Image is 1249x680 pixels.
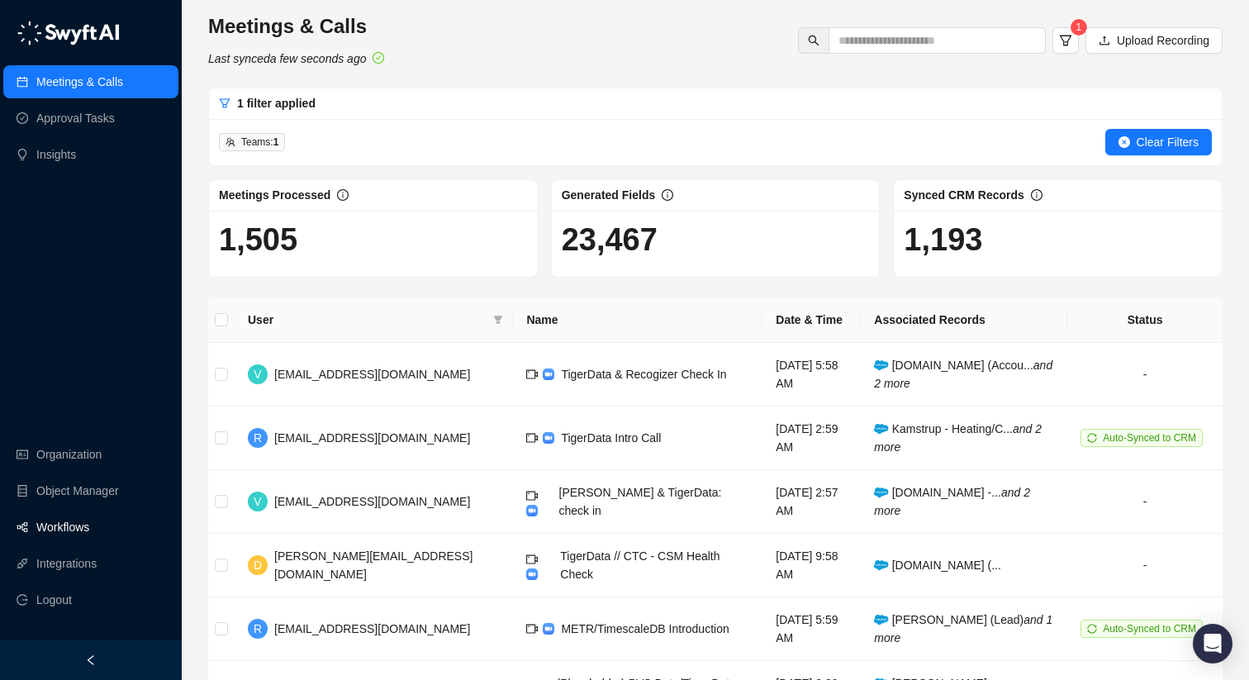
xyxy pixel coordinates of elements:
td: [DATE] 9:58 AM [762,534,861,597]
span: [PERSON_NAME][EMAIL_ADDRESS][DOMAIN_NAME] [274,549,473,581]
td: - [1067,343,1223,407]
span: D [254,556,262,574]
span: filter [1059,34,1072,47]
img: zoom-DkfWWZB2.png [526,505,538,516]
span: info-circle [1031,189,1042,201]
span: [DOMAIN_NAME] (Accou... [874,359,1052,390]
span: Teams: [241,136,278,148]
span: [DOMAIN_NAME] -... [874,486,1030,517]
h3: Meetings & Calls [208,13,384,40]
td: - [1067,470,1223,534]
span: [EMAIL_ADDRESS][DOMAIN_NAME] [274,622,470,635]
a: Approval Tasks [36,102,115,135]
span: video-camera [526,432,538,444]
span: Generated Fields [562,188,656,202]
span: sync [1087,433,1097,443]
span: [EMAIL_ADDRESS][DOMAIN_NAME] [274,495,470,508]
span: video-camera [526,623,538,635]
span: video-camera [526,369,538,380]
span: Synced CRM Records [904,188,1023,202]
span: search [808,35,819,46]
a: Meetings & Calls [36,65,123,98]
span: V [254,492,261,511]
span: R [254,429,262,447]
span: video-camera [526,490,538,502]
button: Upload Recording [1085,27,1223,54]
span: Kamstrup - Heating/C... [874,422,1042,454]
td: [DATE] 2:59 AM [762,407,861,470]
img: zoom-DkfWWZB2.png [526,568,538,580]
span: filter [493,315,503,325]
img: zoom-DkfWWZB2.png [543,432,554,444]
th: Name [513,297,762,343]
span: Upload Recording [1117,31,1209,50]
span: R [254,620,262,638]
th: Status [1067,297,1223,343]
img: zoom-DkfWWZB2.png [543,369,554,380]
h1: 1,193 [904,221,1212,259]
span: [EMAIL_ADDRESS][DOMAIN_NAME] [274,368,470,381]
span: 1 [1076,21,1082,33]
span: left [85,654,97,666]
h1: 1,505 [219,221,527,259]
sup: 1 [1071,19,1087,36]
a: Insights [36,138,76,171]
span: Auto-Synced to CRM [1103,623,1196,635]
i: Last synced a few seconds ago [208,52,366,65]
img: logo-05li4sbe.png [17,21,120,45]
span: team [226,137,235,147]
td: [DATE] 5:58 AM [762,343,861,407]
th: Associated Records [861,297,1067,343]
i: and 2 more [874,359,1052,390]
span: User [248,311,487,329]
span: close-circle [1118,136,1130,148]
span: TigerData // CTC - CSM Health Check [560,549,719,581]
span: METR/TimescaleDB Introduction [561,622,729,635]
td: [DATE] 5:59 AM [762,597,861,661]
i: and 2 more [874,422,1042,454]
span: Logout [36,583,72,616]
span: info-circle [662,189,673,201]
span: Clear Filters [1137,133,1199,151]
span: sync [1087,624,1097,634]
a: Organization [36,438,102,471]
a: Workflows [36,511,89,544]
button: Clear Filters [1105,129,1212,155]
span: [PERSON_NAME] (Lead) [874,613,1052,644]
span: [PERSON_NAME] & TigerData: check in [559,486,722,517]
h1: 23,467 [562,221,870,259]
a: Object Manager [36,474,119,507]
span: filter [490,307,506,332]
a: Integrations [36,547,97,580]
td: [DATE] 2:57 AM [762,470,861,534]
span: [EMAIL_ADDRESS][DOMAIN_NAME] [274,431,470,445]
span: [DOMAIN_NAME] (... [874,559,1001,572]
span: upload [1099,35,1110,46]
span: V [254,365,261,383]
i: and 1 more [874,613,1052,644]
td: - [1067,534,1223,597]
div: Open Intercom Messenger [1193,624,1232,663]
i: and 2 more [874,486,1030,517]
img: zoom-DkfWWZB2.png [543,623,554,635]
span: TigerData & Recogizer Check In [561,368,726,381]
span: filter [219,97,230,109]
span: TigerData Intro Call [561,431,661,445]
b: 1 [273,136,279,148]
span: info-circle [337,189,349,201]
span: Meetings Processed [219,188,330,202]
span: logout [17,594,28,606]
span: Auto-Synced to CRM [1103,432,1196,444]
span: video-camera [526,554,538,565]
th: Date & Time [762,297,861,343]
span: 1 filter applied [237,97,316,110]
span: check-circle [373,52,384,64]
